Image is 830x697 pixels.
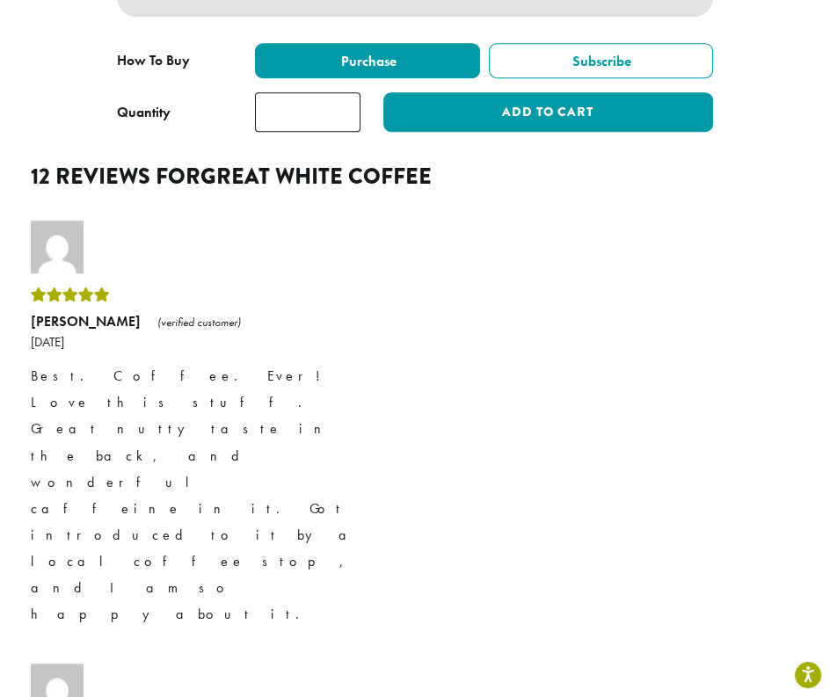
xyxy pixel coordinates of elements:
[117,102,171,123] div: Quantity
[31,312,141,330] strong: [PERSON_NAME]
[383,92,713,132] button: Add to cart
[31,335,365,349] time: [DATE]
[31,282,365,309] div: Rated 5 out of 5
[157,315,241,330] em: (verified customer)
[200,160,432,192] span: Great White Coffee
[339,52,397,70] span: Purchase
[570,52,631,70] span: Subscribe
[255,92,360,132] input: Product quantity
[31,363,365,628] p: Best. Coffee. Ever! Love this stuff. Great nutty taste in the back, and wonderful caffeine in it....
[117,51,190,69] span: How To Buy
[31,163,799,190] h2: 12 reviews for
